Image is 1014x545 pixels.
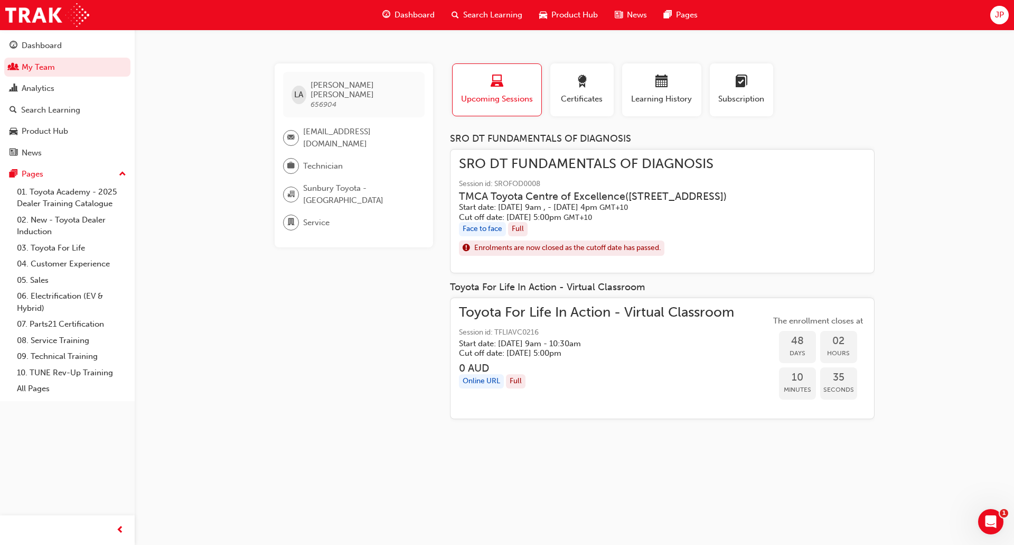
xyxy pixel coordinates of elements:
[10,127,17,136] span: car-icon
[655,4,706,26] a: pages-iconPages
[779,384,816,396] span: Minutes
[506,374,525,389] div: Full
[10,41,17,51] span: guage-icon
[4,34,130,164] button: DashboardMy TeamAnalyticsSearch LearningProduct HubNews
[303,160,343,172] span: Technician
[531,4,606,26] a: car-iconProduct Hub
[779,372,816,384] span: 10
[303,217,330,229] span: Service
[630,93,693,105] span: Learning History
[459,307,734,319] span: Toyota For Life In Action - Virtual Classroom
[4,143,130,163] a: News
[10,170,17,179] span: pages-icon
[995,9,1004,21] span: JP
[459,158,866,264] a: SRO DT FUNDAMENTALS OF DIAGNOSISSession id: SROFOD0008TMCA Toyota Centre of Excellence([STREET_AD...
[10,149,17,158] span: news-icon
[13,288,130,316] a: 06. Electrification (EV & Hybrid)
[459,374,504,389] div: Online URL
[4,164,130,184] button: Pages
[459,190,727,202] h3: TMCA Toyota Centre of Excellence ( [STREET_ADDRESS] )
[564,213,592,222] span: Australian Eastern Standard Time GMT+10
[13,332,130,349] a: 08. Service Training
[450,133,875,145] div: SRO DT FUNDAMENTALS OF DIAGNOSIS
[820,372,857,384] span: 35
[655,75,668,89] span: calendar-icon
[5,3,89,27] img: Trak
[459,339,717,348] h5: Start date: [DATE] 9am - 10:30am
[22,125,68,137] div: Product Hub
[287,188,295,201] span: organisation-icon
[735,75,748,89] span: learningplan-icon
[22,40,62,52] div: Dashboard
[779,335,816,347] span: 48
[459,222,506,236] div: Face to face
[779,347,816,359] span: Days
[576,75,588,89] span: award-icon
[978,509,1003,534] iframe: Intercom live chat
[558,93,606,105] span: Certificates
[13,365,130,381] a: 10. TUNE Rev-Up Training
[450,282,875,293] div: Toyota For Life In Action - Virtual Classroom
[311,100,336,109] span: 656904
[459,362,734,374] h3: 0 AUD
[664,8,672,22] span: pages-icon
[463,242,470,255] span: exclaim-icon
[474,242,661,254] span: Enrolments are now closed as the cutoff date has passed.
[459,178,744,190] span: Session id: SROFOD0008
[508,222,528,236] div: Full
[459,348,717,358] h5: Cut off date: [DATE] 5:00pm
[550,63,614,116] button: Certificates
[22,147,42,159] div: News
[622,63,701,116] button: Learning History
[4,58,130,77] a: My Team
[459,327,734,339] span: Session id: TFLIAVC0216
[287,159,295,173] span: briefcase-icon
[395,9,435,21] span: Dashboard
[627,9,647,21] span: News
[539,8,547,22] span: car-icon
[303,182,416,206] span: Sunbury Toyota - [GEOGRAPHIC_DATA]
[119,168,126,181] span: up-icon
[463,9,522,21] span: Search Learning
[13,256,130,272] a: 04. Customer Experience
[13,212,130,240] a: 02. New - Toyota Dealer Induction
[4,79,130,98] a: Analytics
[287,131,295,145] span: email-icon
[4,36,130,56] a: Dashboard
[820,347,857,359] span: Hours
[22,82,54,95] div: Analytics
[303,126,416,150] span: [EMAIL_ADDRESS][DOMAIN_NAME]
[1000,509,1008,518] span: 1
[4,122,130,141] a: Product Hub
[459,202,727,213] h5: Start date: [DATE] 9am , - [DATE] 4pm
[459,307,866,411] a: Toyota For Life In Action - Virtual ClassroomSession id: TFLIAVC0216Start date: [DATE] 9am - 10:3...
[13,240,130,256] a: 03. Toyota For Life
[452,8,459,22] span: search-icon
[710,63,773,116] button: Subscription
[461,93,533,105] span: Upcoming Sessions
[13,381,130,397] a: All Pages
[22,168,43,180] div: Pages
[676,9,698,21] span: Pages
[551,9,598,21] span: Product Hub
[718,93,765,105] span: Subscription
[13,316,130,332] a: 07. Parts21 Certification
[606,4,655,26] a: news-iconNews
[311,80,416,99] span: [PERSON_NAME] [PERSON_NAME]
[21,104,80,116] div: Search Learning
[287,216,295,229] span: department-icon
[13,272,130,289] a: 05. Sales
[491,75,503,89] span: laptop-icon
[599,203,628,212] span: Australian Eastern Standard Time GMT+10
[820,335,857,347] span: 02
[13,348,130,365] a: 09. Technical Training
[13,184,130,212] a: 01. Toyota Academy - 2025 Dealer Training Catalogue
[459,158,744,170] span: SRO DT FUNDAMENTALS OF DIAGNOSIS
[382,8,390,22] span: guage-icon
[116,524,124,537] span: prev-icon
[4,100,130,120] a: Search Learning
[820,384,857,396] span: Seconds
[10,84,17,94] span: chart-icon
